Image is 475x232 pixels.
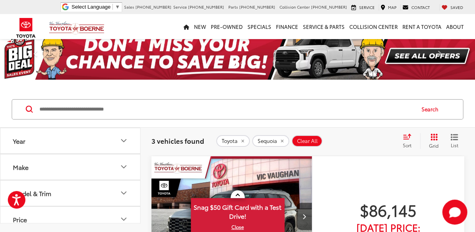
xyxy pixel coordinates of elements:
[347,14,400,39] a: Collision Center
[135,4,171,10] span: [PHONE_NUMBER]
[173,4,187,10] span: Service
[11,15,41,41] img: Toyota
[192,199,284,223] span: Snag $50 Gift Card with a Test Drive!
[439,4,465,11] a: My Saved Vehicles
[188,4,224,10] span: [PHONE_NUMBER]
[0,180,141,206] button: Model & TrimModel & Trim
[13,163,28,171] div: Make
[297,138,318,144] span: Clear All
[49,21,105,35] img: Vic Vaughan Toyota of Boerne
[181,14,192,39] a: Home
[349,4,377,11] a: Service
[252,135,289,147] button: remove Sequoia
[0,128,141,153] button: YearYear
[71,4,120,10] a: Select Language​
[119,162,128,171] div: Make
[326,200,450,220] span: $86,145
[292,135,322,147] button: Clear All
[442,200,467,225] button: Toggle Chat Window
[228,4,238,10] span: Parts
[119,136,128,145] div: Year
[13,216,27,223] div: Price
[296,203,312,230] button: Next image
[13,137,25,145] div: Year
[245,14,274,39] a: Specials
[0,207,141,232] button: PricePrice
[429,142,439,149] span: Grid
[311,4,347,10] span: [PHONE_NUMBER]
[450,142,458,148] span: List
[414,100,450,119] button: Search
[222,138,238,144] span: Toyota
[258,138,277,144] span: Sequoia
[450,4,463,10] span: Saved
[192,14,208,39] a: New
[239,4,275,10] span: [PHONE_NUMBER]
[400,4,432,11] a: Contact
[442,200,467,225] svg: Start Chat
[115,4,120,10] span: ▼
[13,189,51,197] div: Model & Trim
[326,223,450,231] span: [DATE] Price:
[274,14,301,39] a: Finance
[119,214,128,224] div: Price
[445,133,464,149] button: List View
[399,133,420,149] button: Select sort value
[71,4,110,10] span: Select Language
[403,142,411,148] span: Sort
[119,188,128,198] div: Model & Trim
[216,135,250,147] button: remove Toyota
[112,4,113,10] span: ​
[151,136,204,145] span: 3 vehicles found
[400,14,444,39] a: Rent a Toyota
[379,4,399,11] a: Map
[208,14,245,39] a: Pre-Owned
[444,14,466,39] a: About
[359,4,375,10] span: Service
[420,133,445,149] button: Grid View
[301,14,347,39] a: Service & Parts: Opens in a new tab
[411,4,430,10] span: Contact
[124,4,134,10] span: Sales
[388,4,397,10] span: Map
[279,4,310,10] span: Collision Center
[0,154,141,180] button: MakeMake
[39,100,414,119] input: Search by Make, Model, or Keyword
